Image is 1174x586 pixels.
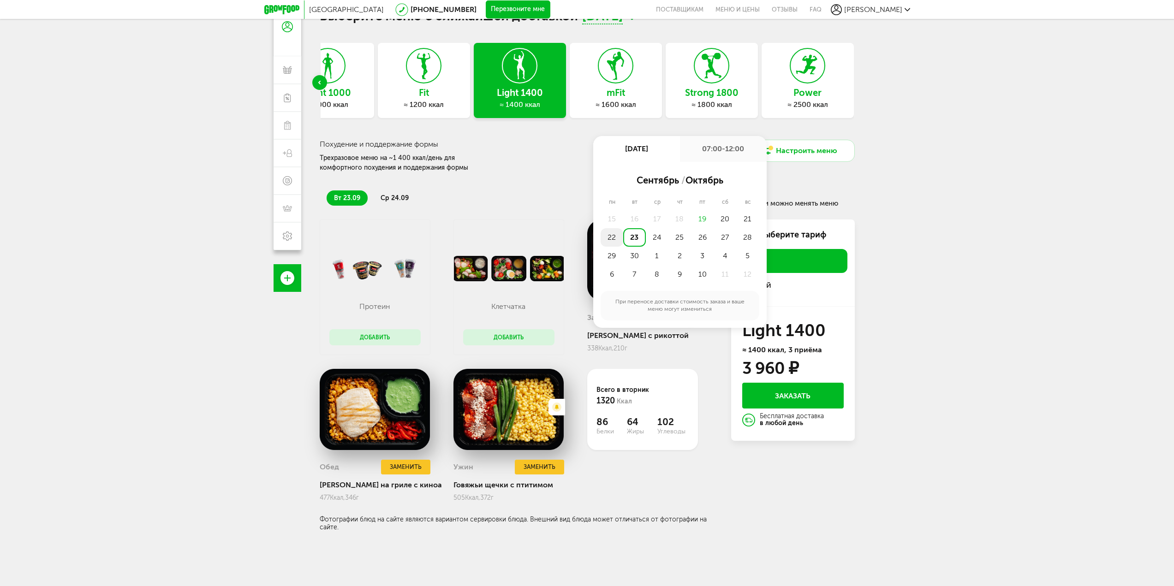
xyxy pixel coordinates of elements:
a: [PHONE_NUMBER] [411,5,477,14]
div: [PERSON_NAME] на гриле с киноа [320,480,442,489]
div: 19 [691,210,714,228]
span: Углеводы [657,427,688,435]
div: 20 [714,210,736,228]
div: 2 [668,247,691,265]
div: 3 [691,247,714,265]
div: 25 [668,228,691,247]
span: ≈ 1400 ккал, 3 приёма [742,345,822,354]
div: 24 [646,228,668,247]
h3: Power [762,88,854,98]
span: 64 [627,416,657,427]
div: 15 [601,210,623,228]
div: 6 [601,265,623,284]
div: пт [691,199,714,206]
button: Заказать [742,383,844,408]
span: г [625,344,627,352]
div: 338 210 [587,344,698,352]
div: 23 [623,228,646,247]
div: ≈ 1800 ккал [666,100,758,109]
h3: Ужин [453,462,473,471]
h3: mFit [570,88,662,98]
img: big_eDAa7AXJT8cXdYby.png [453,369,564,450]
div: Выберите тариф [739,229,847,241]
span: вт 23.09 [334,194,360,202]
div: ср [646,199,669,206]
span: [GEOGRAPHIC_DATA] [309,5,384,14]
div: Всего в вторник [596,385,689,407]
h3: Strong 1800 [666,88,758,98]
span: октябрь [685,175,723,186]
span: сентябрь [637,175,679,186]
div: вс [737,199,759,206]
span: Ккал, [330,494,345,502]
div: Трехразовое меню на ~1 400 ккал/день для комфортного похудения и поддержания формы [320,153,497,172]
button: Добавить [329,329,421,345]
div: 18 [668,210,691,228]
div: 26 [691,228,714,247]
button: Заменить [515,460,564,475]
h3: Light 1400 [742,323,844,338]
span: Белки [596,427,627,435]
div: [PERSON_NAME] с рикоттой [587,331,698,340]
div: 7 [623,265,646,284]
h3: Light 1000 [282,88,374,98]
div: 16 [623,210,646,228]
div: Бесплатная доставка [760,413,824,427]
div: ≈ 1400 ккал [474,100,566,109]
div: [DATE] [593,136,680,162]
p: Протеин [338,302,411,311]
span: 102 [657,416,688,427]
div: 22 [601,228,623,247]
div: 27 [714,228,736,247]
div: 29 [601,247,623,265]
h3: Завтрак [587,313,616,322]
span: ср 24.09 [381,194,409,202]
span: Ккал [617,397,632,405]
div: пн [601,199,624,206]
span: 1320 [596,396,615,406]
span: г [491,494,494,502]
div: Говяжьи щечки с птитимом [453,480,564,489]
div: 5 [736,247,759,265]
span: Ккал, [465,494,480,502]
button: Перезвоните мне [486,0,550,19]
div: 9 [668,265,691,284]
h3: Похудение и поддержание формы [320,140,605,148]
div: ≈ 1000 ккал [282,100,374,109]
img: big_rLCYkHJsmAZfSQmF.png [320,369,430,450]
div: ≈ 2500 ккал [762,100,854,109]
span: Жиры [627,427,657,435]
span: 6 дней [744,278,842,291]
div: ≈ 1600 ккал [570,100,662,109]
div: чт [669,199,691,206]
div: вт [624,199,646,206]
span: г [356,494,359,502]
div: 28 [736,228,759,247]
span: / [681,175,685,186]
h3: Light 1400 [474,88,566,98]
span: [PERSON_NAME] [844,5,902,14]
h3: Обед [320,462,339,471]
div: 477 346 [320,494,442,502]
div: 4 [714,247,736,265]
button: Настроить меню [744,140,855,162]
div: 8 [646,265,668,284]
button: Заменить [381,460,430,475]
div: 21 [736,210,759,228]
div: сб [714,199,737,206]
div: 12 [736,265,759,284]
div: При переносе доставки стоимость заказа и ваше меню могут измениться [601,291,759,320]
div: 30 [623,247,646,265]
div: 11 [714,265,736,284]
span: 86 [596,416,627,427]
div: Фотографии блюд на сайте являются вариантом сервировки блюда. Внешний вид блюда может отличаться ... [320,515,716,531]
div: 10 [691,265,714,284]
div: Previous slide [312,75,327,90]
div: В эти дни можно менять меню [737,198,852,207]
div: 505 372 [453,494,564,502]
div: 07:00-12:00 [680,136,767,162]
div: 17 [646,210,668,228]
div: ≈ 1200 ккал [378,100,470,109]
div: 3 960 ₽ [742,361,799,376]
button: Добавить [463,329,554,345]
